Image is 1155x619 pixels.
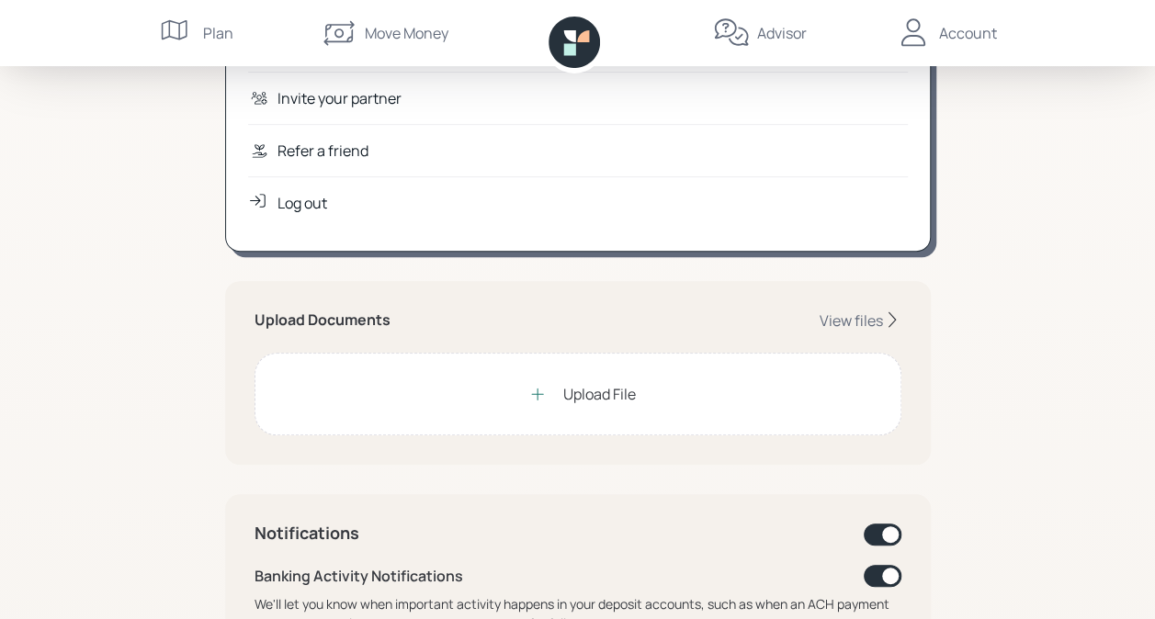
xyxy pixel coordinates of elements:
div: Move Money [365,22,448,44]
h5: Upload Documents [255,311,391,329]
div: Plan [203,22,233,44]
div: Account [939,22,997,44]
div: View files [820,310,883,331]
div: Refer a friend [277,140,368,162]
div: Log out [277,192,327,214]
div: Upload File [563,383,636,405]
div: Advisor [757,22,807,44]
h4: Notifications [255,523,359,544]
div: Banking Activity Notifications [255,565,463,587]
div: Invite your partner [277,87,402,109]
